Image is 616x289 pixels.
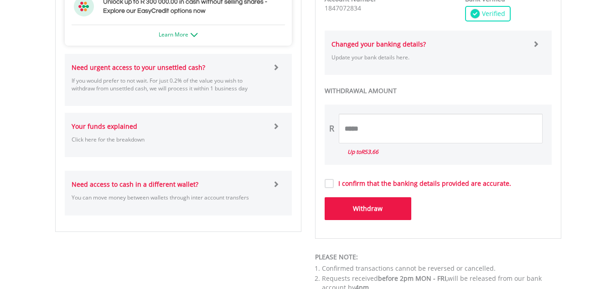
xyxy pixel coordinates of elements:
[331,40,426,48] strong: Changed your banking details?
[334,179,511,188] label: I confirm that the banking details provided are accurate.
[72,122,137,131] strong: Your funds explained
[347,148,378,156] i: Up to
[325,86,552,95] label: WITHDRAWAL AMOUNT
[191,33,198,37] img: ec-arrow-down.png
[72,63,205,72] strong: Need urgent access to your unsettled cash?
[329,123,334,135] div: R
[72,180,198,189] strong: Need access to cash in a different wallet?
[331,53,526,61] p: Update your bank details here.
[361,148,378,156] span: R53.66
[325,197,411,220] button: Withdraw
[72,171,285,215] a: Need access to cash in a different wallet? You can move money between wallets through inter accou...
[322,264,561,273] li: Confirmed transactions cannot be reversed or cancelled.
[72,136,266,143] p: Click here for the breakdown
[72,77,266,92] p: If you would prefer to not wait. For just 0.2% of the value you wish to withdraw from unsettled c...
[159,31,198,38] a: Learn More
[325,4,361,12] span: 1847072834
[72,194,266,201] p: You can move money between wallets through inter account transfers
[378,274,448,283] span: before 2pm MON - FRI,
[315,252,561,262] div: PLEASE NOTE:
[480,9,505,18] span: Verified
